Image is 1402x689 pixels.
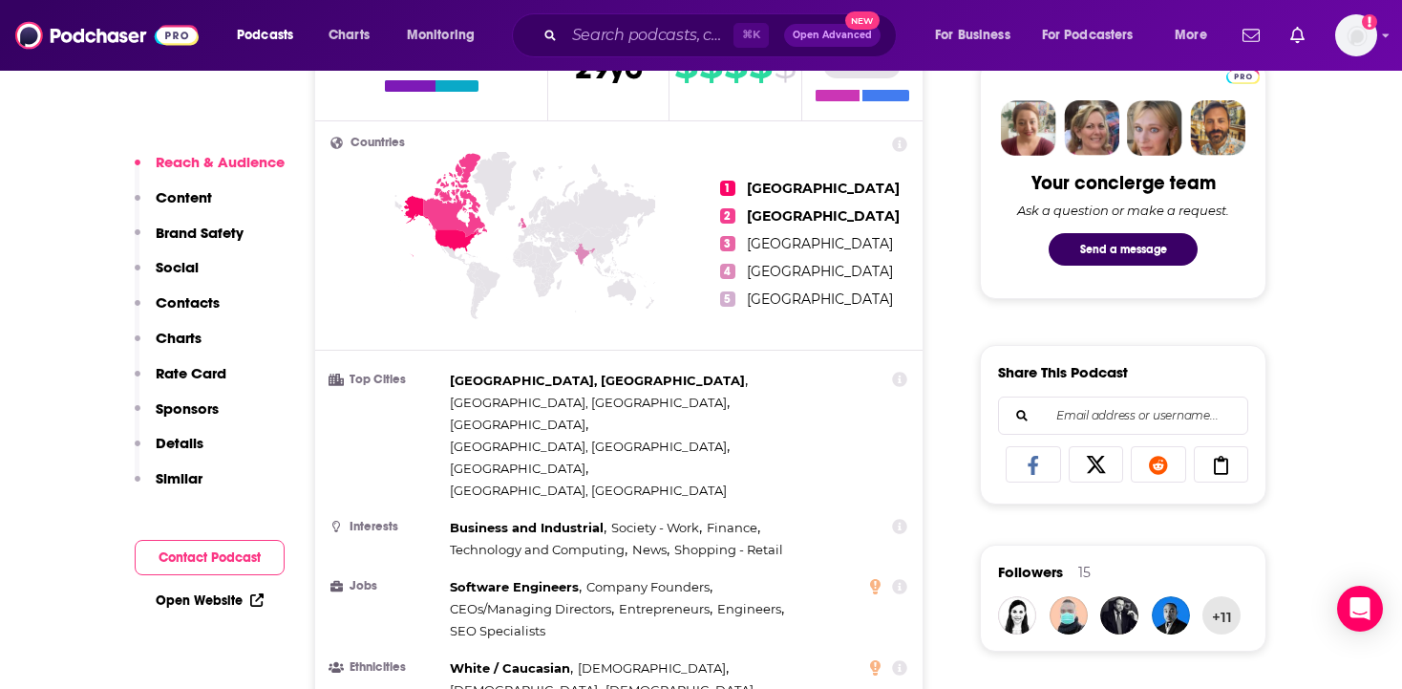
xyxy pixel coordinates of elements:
button: Charts [135,329,202,364]
button: Sponsors [135,399,219,435]
span: , [450,539,627,561]
button: open menu [1030,20,1161,51]
a: Pro website [1226,66,1260,84]
span: Technology and Computing [450,542,625,557]
a: Share on X/Twitter [1069,446,1124,483]
span: [DEMOGRAPHIC_DATA] [578,660,726,676]
span: $ [724,50,747,80]
button: open menu [393,20,499,51]
span: Business and Industrial [450,520,604,535]
button: Similar [135,469,202,505]
img: LauraRV [998,596,1036,635]
span: [GEOGRAPHIC_DATA], [GEOGRAPHIC_DATA] [450,439,727,454]
span: , [450,458,588,480]
span: , [717,598,784,620]
span: Finance [707,520,757,535]
span: , [450,657,573,679]
span: $ [749,50,772,80]
p: Details [156,434,203,452]
img: nicknmyap [1050,596,1088,635]
span: Monitoring [407,22,475,49]
p: Sponsors [156,399,219,418]
span: [GEOGRAPHIC_DATA], [GEOGRAPHIC_DATA] [450,373,745,388]
img: Jules Profile [1127,100,1182,156]
span: [GEOGRAPHIC_DATA] [747,207,900,225]
a: Show notifications dropdown [1283,19,1312,52]
p: Social [156,258,199,276]
button: Brand Safety [135,224,244,259]
img: Sydney Profile [1001,100,1056,156]
p: Rate Card [156,364,226,382]
img: User Profile [1335,14,1377,56]
span: Society - Work [611,520,699,535]
span: New [845,11,880,30]
span: Podcasts [237,22,293,49]
h3: Share This Podcast [998,363,1128,381]
span: [GEOGRAPHIC_DATA], [GEOGRAPHIC_DATA] [450,395,727,410]
div: Ask a question or make a request. [1017,203,1229,218]
div: Search podcasts, credits, & more... [530,13,915,57]
span: 2 [720,208,735,224]
span: , [707,517,760,539]
span: White / Caucasian [450,660,570,676]
p: Similar [156,469,202,487]
span: Company Founders [586,579,710,594]
h3: Ethnicities [330,661,442,674]
span: , [450,576,582,598]
input: Search podcasts, credits, & more... [564,20,733,51]
span: Logged in as TrevorC [1335,14,1377,56]
div: 15 [1078,564,1091,581]
span: $ [774,50,796,80]
a: Charts [316,20,381,51]
span: 5 [720,291,735,307]
span: [GEOGRAPHIC_DATA] [450,461,585,476]
button: +11 [1202,596,1241,635]
span: Followers [998,563,1063,581]
span: [GEOGRAPHIC_DATA] [747,180,900,197]
span: Shopping - Retail [674,542,783,557]
button: Contact Podcast [135,540,285,575]
span: 1 [720,181,735,196]
h3: Interests [330,521,442,533]
p: Charts [156,329,202,347]
span: , [450,370,748,392]
span: [GEOGRAPHIC_DATA] [747,263,893,280]
button: Reach & Audience [135,153,285,188]
a: Share on Facebook [1006,446,1061,483]
span: News [632,542,667,557]
svg: Add a profile image [1362,14,1377,30]
a: Share on Reddit [1131,446,1186,483]
span: , [586,576,712,598]
img: TheGlobalStrategyConsultant [1100,596,1138,635]
button: Show profile menu [1335,14,1377,56]
span: , [450,436,730,458]
button: Contacts [135,293,220,329]
span: Countries [350,137,405,149]
p: Reach & Audience [156,153,285,171]
span: SEO Specialists [450,623,545,638]
img: dwaineclarke [1152,596,1190,635]
p: Content [156,188,212,206]
button: Rate Card [135,364,226,399]
img: Podchaser Pro [1226,69,1260,84]
span: [GEOGRAPHIC_DATA] [747,235,893,252]
span: , [578,657,729,679]
span: [GEOGRAPHIC_DATA], [GEOGRAPHIC_DATA] [450,483,727,498]
span: More [1175,22,1207,49]
span: Software Engineers [450,579,579,594]
span: , [450,392,730,414]
span: , [450,598,614,620]
button: Open AdvancedNew [784,24,881,47]
button: Details [135,434,203,469]
a: Open Website [156,592,264,609]
button: Content [135,188,212,224]
button: open menu [223,20,318,51]
img: Barbara Profile [1064,100,1119,156]
img: Podchaser - Follow, Share and Rate Podcasts [15,17,199,54]
span: , [632,539,669,561]
span: For Business [935,22,1010,49]
h3: Jobs [330,580,442,592]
